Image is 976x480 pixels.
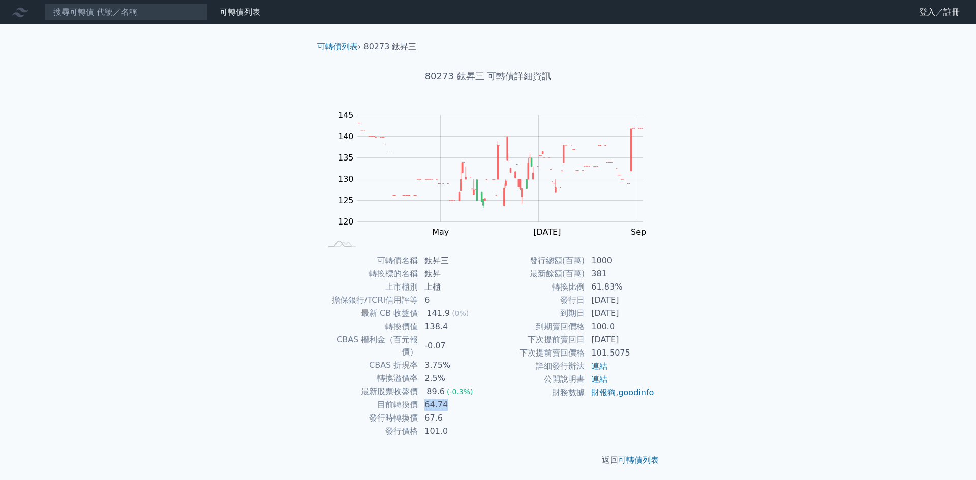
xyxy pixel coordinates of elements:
[618,388,654,397] a: goodinfo
[452,309,469,317] span: (0%)
[585,333,655,346] td: [DATE]
[418,267,488,280] td: 鈦昇
[618,455,659,465] a: 可轉債列表
[488,280,585,294] td: 轉換比例
[321,398,418,411] td: 目前轉換價
[585,254,655,267] td: 1000
[309,69,667,83] h1: 80273 鈦昇三 可轉債詳細資訊
[488,320,585,333] td: 到期賣回價格
[488,254,585,267] td: 發行總額(百萬)
[418,425,488,438] td: 101.0
[333,110,658,237] g: Chart
[338,174,354,184] tspan: 130
[418,411,488,425] td: 67.6
[418,280,488,294] td: 上櫃
[321,372,418,385] td: 轉換溢價率
[591,388,616,397] a: 財報狗
[585,294,655,307] td: [DATE]
[591,374,607,384] a: 連結
[321,333,418,359] td: CBAS 權利金（百元報價）
[585,267,655,280] td: 381
[338,132,354,141] tspan: 140
[585,307,655,320] td: [DATE]
[338,153,354,163] tspan: 135
[488,373,585,386] td: 公開說明書
[364,41,417,53] li: 80273 鈦昇三
[321,294,418,307] td: 擔保銀行/TCRI信用評等
[533,227,561,237] tspan: [DATE]
[488,360,585,373] td: 詳細發行辦法
[925,431,976,480] iframe: Chat Widget
[321,411,418,425] td: 發行時轉換價
[321,359,418,372] td: CBAS 折現率
[321,385,418,398] td: 最新股票收盤價
[317,42,358,51] a: 可轉債列表
[488,333,585,346] td: 下次提前賣回日
[338,217,354,227] tspan: 120
[925,431,976,480] div: 聊天小工具
[432,227,449,237] tspan: May
[418,359,488,372] td: 3.75%
[418,372,488,385] td: 2.5%
[321,267,418,280] td: 轉換標的名稱
[418,254,488,267] td: 鈦昇三
[488,267,585,280] td: 最新餘額(百萬)
[585,346,655,360] td: 101.5075
[447,388,473,396] span: (-0.3%)
[418,320,488,333] td: 138.4
[321,307,418,320] td: 最新 CB 收盤價
[321,425,418,438] td: 發行價格
[424,307,452,319] div: 141.9
[488,294,585,307] td: 發行日
[418,333,488,359] td: -0.07
[321,320,418,333] td: 轉換價值
[911,4,968,20] a: 登入／註冊
[488,386,585,399] td: 財務數據
[45,4,207,21] input: 搜尋可轉債 代號／名稱
[631,227,646,237] tspan: Sep
[317,41,361,53] li: ›
[220,7,260,17] a: 可轉債列表
[321,280,418,294] td: 上市櫃別
[488,307,585,320] td: 到期日
[585,386,655,399] td: ,
[424,386,447,398] div: 89.6
[585,320,655,333] td: 100.0
[321,254,418,267] td: 可轉債名稱
[585,280,655,294] td: 61.83%
[338,196,354,205] tspan: 125
[418,294,488,307] td: 6
[309,454,667,466] p: 返回
[418,398,488,411] td: 64.74
[338,110,354,120] tspan: 145
[488,346,585,360] td: 下次提前賣回價格
[591,361,607,371] a: 連結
